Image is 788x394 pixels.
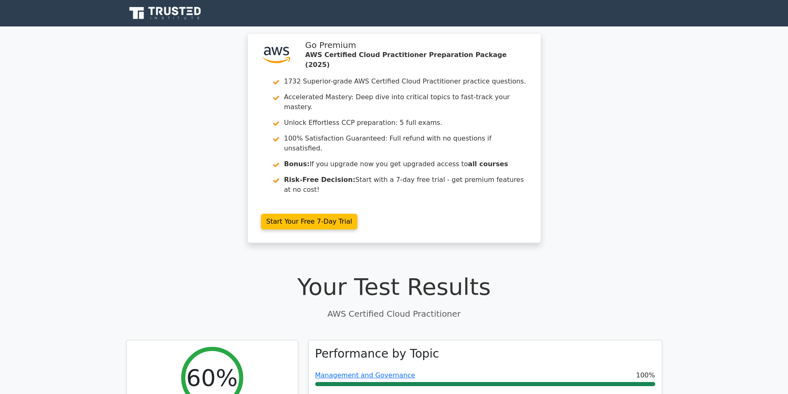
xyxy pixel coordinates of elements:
[126,308,662,320] p: AWS Certified Cloud Practitioner
[315,347,439,361] h3: Performance by Topic
[636,370,655,380] span: 100%
[315,371,415,379] a: Management and Governance
[261,214,358,229] a: Start Your Free 7-Day Trial
[186,364,237,392] h2: 60%
[126,273,662,301] h1: Your Test Results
